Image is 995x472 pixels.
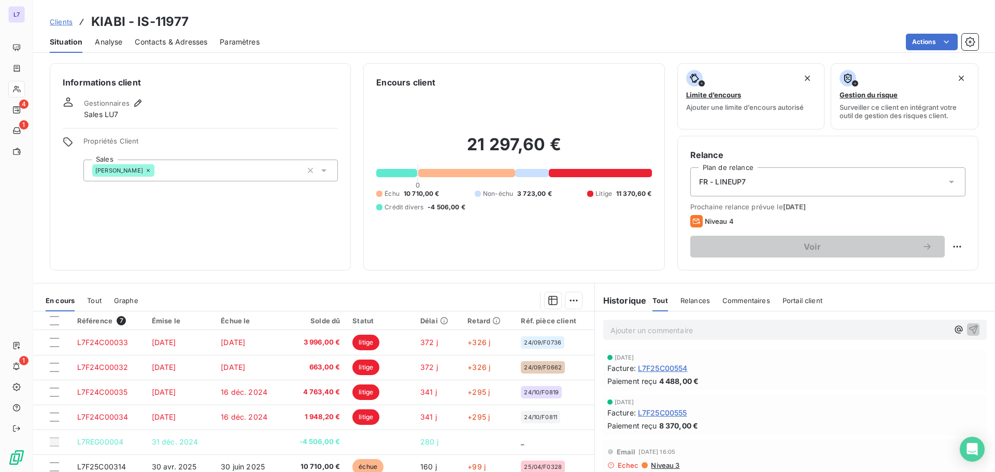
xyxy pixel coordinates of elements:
span: Contacts & Adresses [135,37,207,47]
span: FR - LINEUP7 [699,177,746,187]
div: Émise le [152,317,209,325]
h3: KIABI - IS-11977 [91,12,189,31]
span: Graphe [114,296,138,305]
span: Situation [50,37,82,47]
span: 24/10/F0819 [524,389,559,395]
span: Commentaires [722,296,770,305]
span: 1 948,20 € [290,412,340,422]
span: Facture : [607,407,636,418]
span: 280 j [420,437,438,446]
span: 24/10/F0811 [524,414,557,420]
span: [DATE] [152,338,176,347]
span: 1 [19,120,29,130]
span: +326 j [467,338,490,347]
h6: Historique [595,294,647,307]
span: 11 370,60 € [616,189,652,198]
span: 24/09/F0736 [524,339,561,346]
span: 1 [19,356,29,365]
span: L7F24C00034 [77,412,129,421]
span: Tout [652,296,668,305]
span: litige [352,360,379,375]
span: Surveiller ce client en intégrant votre outil de gestion des risques client. [840,103,970,120]
div: L7 [8,6,25,23]
span: 25/04/F0328 [524,464,562,470]
span: Paiement reçu [607,420,657,431]
span: Échu [385,189,400,198]
span: Niveau 3 [650,461,679,469]
span: Gestionnaires [84,99,130,107]
span: 4 [19,99,29,109]
span: Sales LU7 [84,109,118,120]
span: 160 j [420,462,437,471]
span: 16 déc. 2024 [221,412,267,421]
span: Limite d’encours [686,91,741,99]
span: Analyse [95,37,122,47]
button: Actions [906,34,958,50]
span: L7F24C00033 [77,338,129,347]
span: litige [352,384,379,400]
span: 4 488,00 € [659,376,699,387]
span: L7F24C00032 [77,363,129,371]
span: 30 avr. 2025 [152,462,197,471]
span: 30 juin 2025 [221,462,265,471]
span: _ [521,437,524,446]
span: L7REG00004 [77,437,124,446]
span: [PERSON_NAME] [95,167,143,174]
span: Tout [87,296,102,305]
span: 0 [416,181,420,189]
h2: 21 297,60 € [376,134,651,165]
span: [DATE] [152,388,176,396]
span: Facture : [607,363,636,374]
span: 341 j [420,412,437,421]
a: Clients [50,17,73,27]
div: Référence [77,316,139,325]
span: 3 723,00 € [517,189,552,198]
span: En cours [46,296,75,305]
span: -4 506,00 € [290,437,340,447]
span: 372 j [420,338,438,347]
span: 341 j [420,388,437,396]
span: Gestion du risque [840,91,898,99]
button: Voir [690,236,945,258]
span: [DATE] [221,338,245,347]
div: Open Intercom Messenger [960,437,985,462]
div: Délai [420,317,455,325]
span: Propriétés Client [83,137,338,151]
span: Clients [50,18,73,26]
span: Prochaine relance prévue le [690,203,965,211]
div: Solde dû [290,317,340,325]
span: 31 déc. 2024 [152,437,198,446]
span: 3 996,00 € [290,337,340,348]
button: Limite d’encoursAjouter une limite d’encours autorisé [677,63,825,130]
input: Ajouter une valeur [154,166,163,175]
span: 10 710,00 € [290,462,340,472]
span: [DATE] [615,354,634,361]
span: Voir [703,242,922,251]
span: 663,00 € [290,362,340,373]
span: L7F24C00035 [77,388,128,396]
span: +99 j [467,462,486,471]
div: Retard [467,317,508,325]
span: Paiement reçu [607,376,657,387]
span: [DATE] [221,363,245,371]
span: Paramètres [220,37,260,47]
span: 10 710,00 € [404,189,439,198]
span: +326 j [467,363,490,371]
span: [DATE] [152,363,176,371]
h6: Informations client [63,76,338,89]
span: [DATE] [783,203,806,211]
span: 16 déc. 2024 [221,388,267,396]
span: Echec [618,461,639,469]
span: 372 j [420,363,438,371]
img: Logo LeanPay [8,449,25,466]
span: L7F25C00554 [638,363,688,374]
div: Statut [352,317,408,325]
span: 24/09/F0662 [524,364,562,370]
span: litige [352,409,379,425]
span: +295 j [467,412,490,421]
div: Réf. pièce client [521,317,588,325]
span: 8 370,00 € [659,420,699,431]
span: Relances [680,296,710,305]
button: Gestion du risqueSurveiller ce client en intégrant votre outil de gestion des risques client. [831,63,978,130]
span: [DATE] [615,399,634,405]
